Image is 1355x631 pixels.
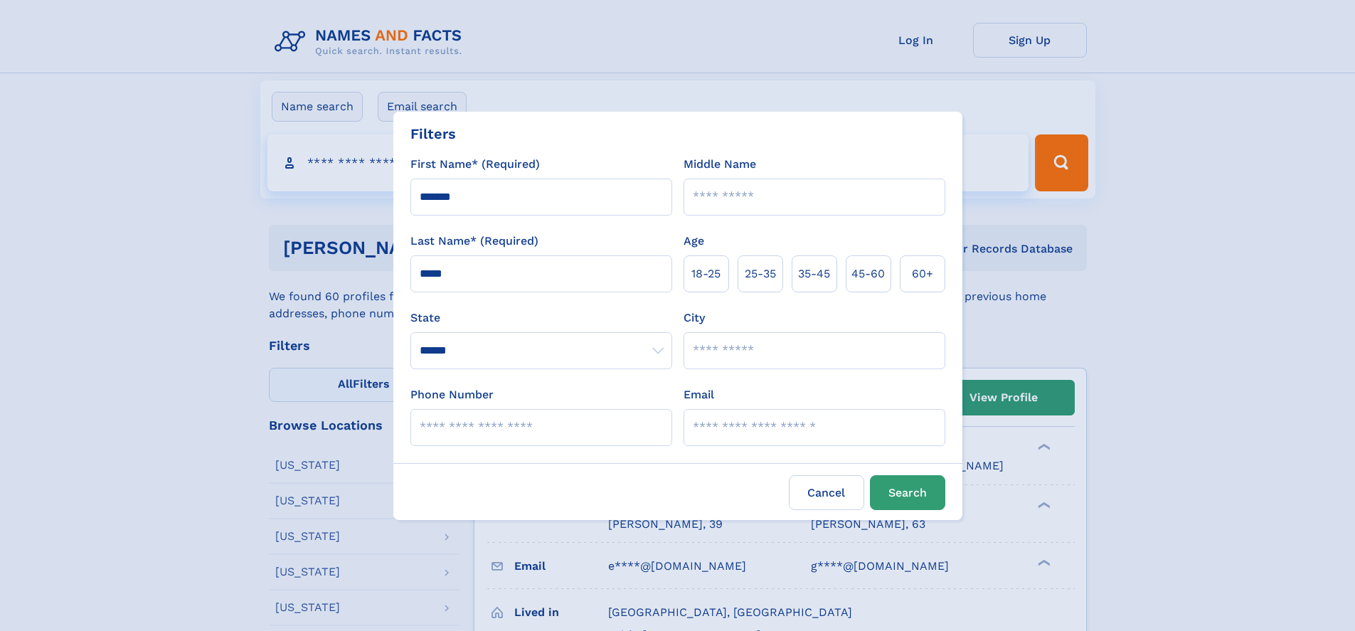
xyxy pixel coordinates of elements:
label: Phone Number [410,386,494,403]
div: Filters [410,123,456,144]
span: 60+ [912,265,933,282]
span: 25‑35 [745,265,776,282]
label: First Name* (Required) [410,156,540,173]
span: 18‑25 [691,265,721,282]
label: City [684,309,705,327]
label: Cancel [789,475,864,510]
label: Last Name* (Required) [410,233,538,250]
label: Middle Name [684,156,756,173]
label: Email [684,386,714,403]
span: 35‑45 [798,265,830,282]
button: Search [870,475,945,510]
label: State [410,309,672,327]
span: 45‑60 [851,265,885,282]
label: Age [684,233,704,250]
